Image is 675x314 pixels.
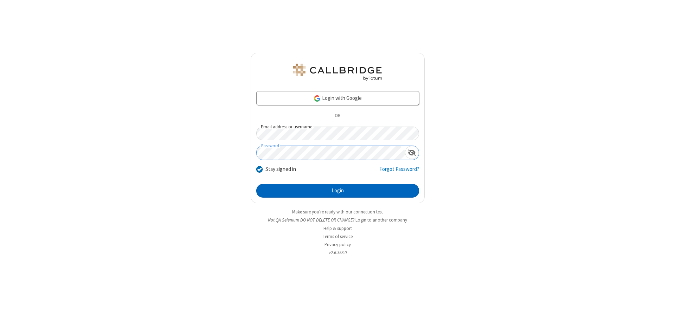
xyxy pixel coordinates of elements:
div: Show password [405,146,419,159]
img: google-icon.png [313,95,321,102]
label: Stay signed in [265,165,296,173]
a: Forgot Password? [379,165,419,179]
button: Login to another company [355,217,407,223]
span: OR [332,111,343,121]
a: Make sure you're ready with our connection test [292,209,383,215]
img: QA Selenium DO NOT DELETE OR CHANGE [292,64,383,81]
a: Login with Google [256,91,419,105]
li: Not QA Selenium DO NOT DELETE OR CHANGE? [251,217,425,223]
a: Privacy policy [324,242,351,248]
a: Help & support [323,225,352,231]
a: Terms of service [323,233,353,239]
input: Email address or username [256,127,419,140]
li: v2.6.353.0 [251,249,425,256]
input: Password [257,146,405,160]
button: Login [256,184,419,198]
